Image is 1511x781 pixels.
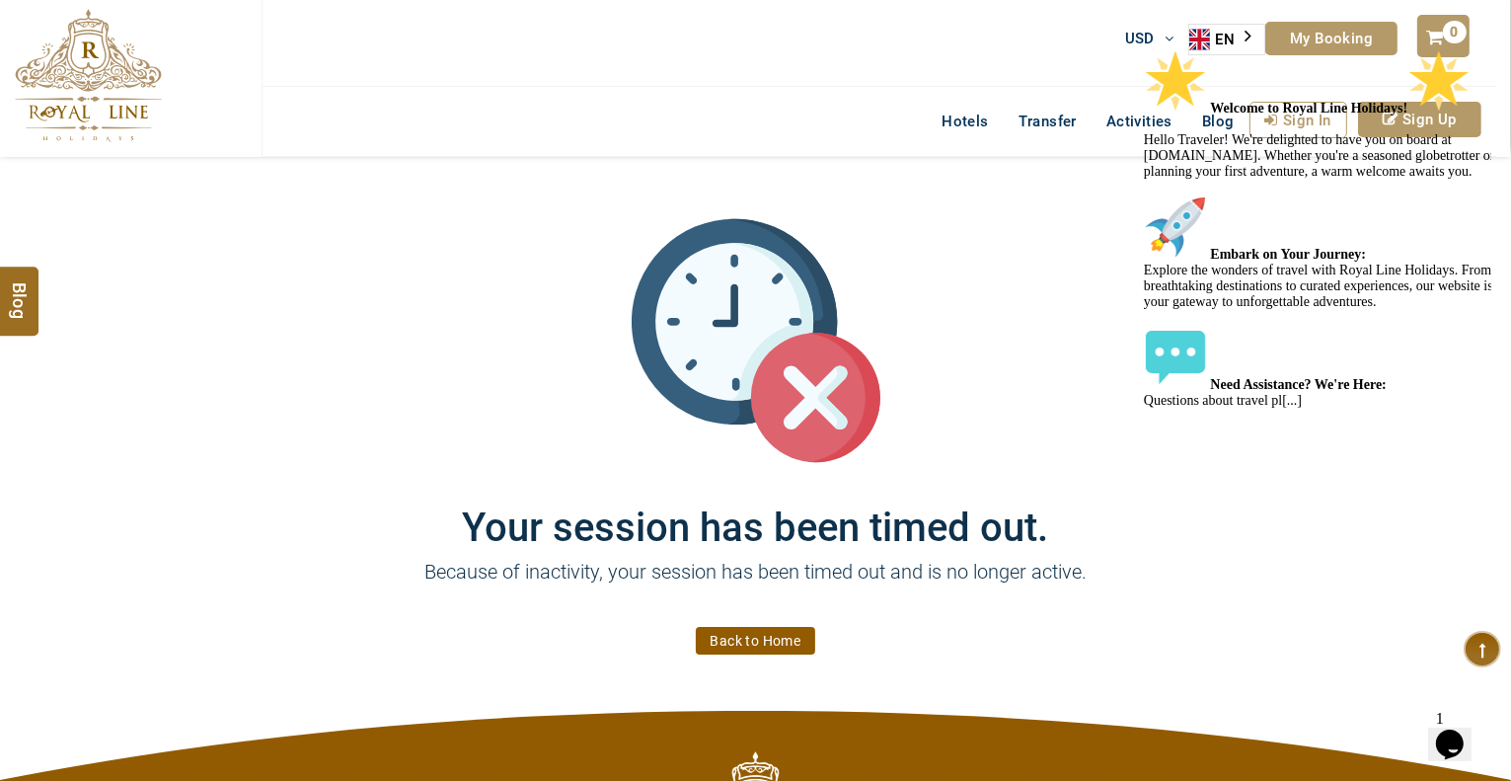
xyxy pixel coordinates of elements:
[1004,102,1092,141] a: Transfer
[1265,22,1398,55] a: My Booking
[1092,102,1187,141] a: Activities
[8,154,71,217] img: :rocket:
[75,205,231,220] strong: Embark on Your Journey:
[1428,702,1491,761] iframe: chat widget
[7,282,33,299] span: Blog
[1189,25,1264,54] a: EN
[164,557,1348,616] p: Because of inactivity, your session has been timed out and is no longer active.
[8,8,71,71] img: :star2:
[632,216,880,465] img: session_time_out.svg
[75,59,336,74] strong: Welcome to Royal Line Holidays!
[15,9,162,142] img: The Royal Line Holidays
[164,465,1348,551] h1: Your session has been timed out.
[8,8,363,367] div: 🌟 Welcome to Royal Line Holidays!🌟Hello Traveler! We're delighted to have you on board at [DOMAIN...
[1188,24,1265,55] aside: Language selected: English
[1417,15,1469,57] a: 0
[696,627,816,655] a: Back to Home
[1136,41,1491,692] iframe: chat widget
[8,59,359,366] span: Hello Traveler! We're delighted to have you on board at [DOMAIN_NAME]. Whether you're a seasoned ...
[1443,21,1467,43] span: 0
[271,8,335,71] img: :star2:
[1188,24,1265,55] div: Language
[75,336,251,351] strong: Need Assistance? We're Here:
[1125,30,1155,47] span: USD
[927,102,1003,141] a: Hotels
[8,284,71,348] img: :speech_balloon:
